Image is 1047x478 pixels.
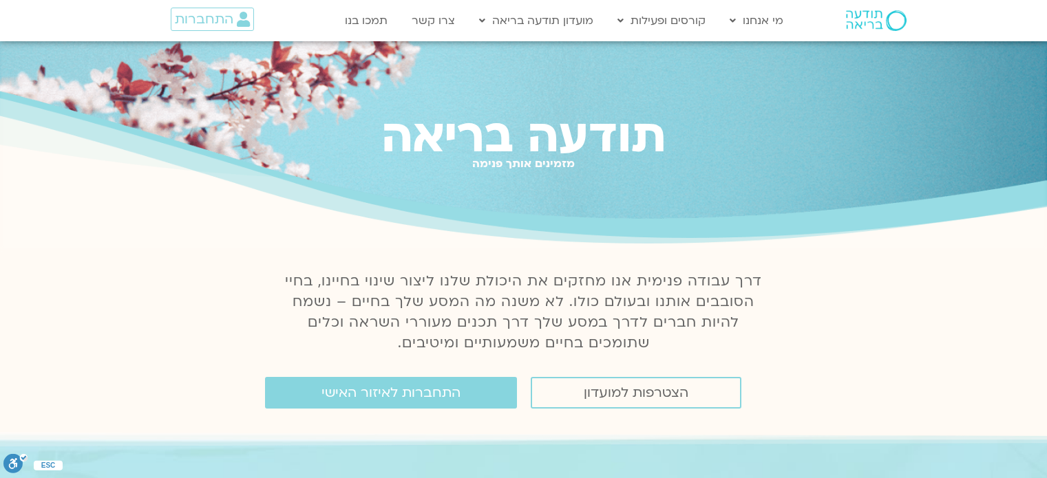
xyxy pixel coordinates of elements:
[277,271,770,354] p: דרך עבודה פנימית אנו מחזקים את היכולת שלנו ליצור שינוי בחיינו, בחיי הסובבים אותנו ובעולם כולו. לא...
[171,8,254,31] a: התחברות
[338,8,394,34] a: תמכו בנו
[584,385,688,400] span: הצטרפות למועדון
[321,385,461,400] span: התחברות לאיזור האישי
[472,8,600,34] a: מועדון תודעה בריאה
[611,8,712,34] a: קורסים ופעילות
[175,12,233,27] span: התחברות
[846,10,907,31] img: תודעה בריאה
[405,8,462,34] a: צרו קשר
[723,8,790,34] a: מי אנחנו
[531,377,741,409] a: הצטרפות למועדון
[265,377,517,409] a: התחברות לאיזור האישי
